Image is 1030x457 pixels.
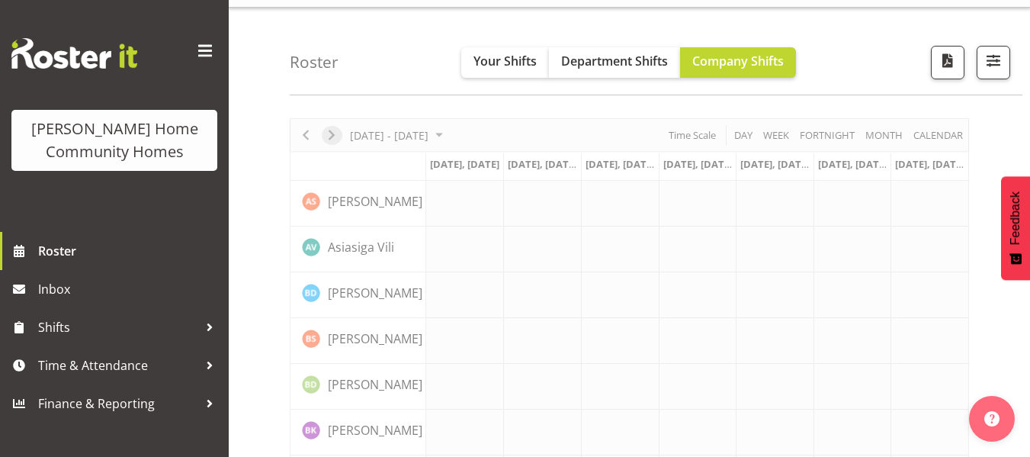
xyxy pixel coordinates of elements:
button: Filter Shifts [977,46,1010,79]
span: Shifts [38,316,198,339]
span: Time & Attendance [38,354,198,377]
button: Feedback - Show survey [1001,176,1030,280]
span: Company Shifts [692,53,784,69]
div: [PERSON_NAME] Home Community Homes [27,117,202,163]
span: Roster [38,240,221,262]
button: Your Shifts [461,47,549,78]
span: Your Shifts [473,53,537,69]
span: Department Shifts [561,53,668,69]
span: Inbox [38,278,221,301]
button: Download a PDF of the roster according to the set date range. [931,46,964,79]
span: Feedback [1009,191,1022,245]
h4: Roster [290,53,339,71]
img: Rosterit website logo [11,38,137,69]
button: Company Shifts [680,47,796,78]
img: help-xxl-2.png [984,411,1000,426]
button: Department Shifts [549,47,680,78]
span: Finance & Reporting [38,392,198,415]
